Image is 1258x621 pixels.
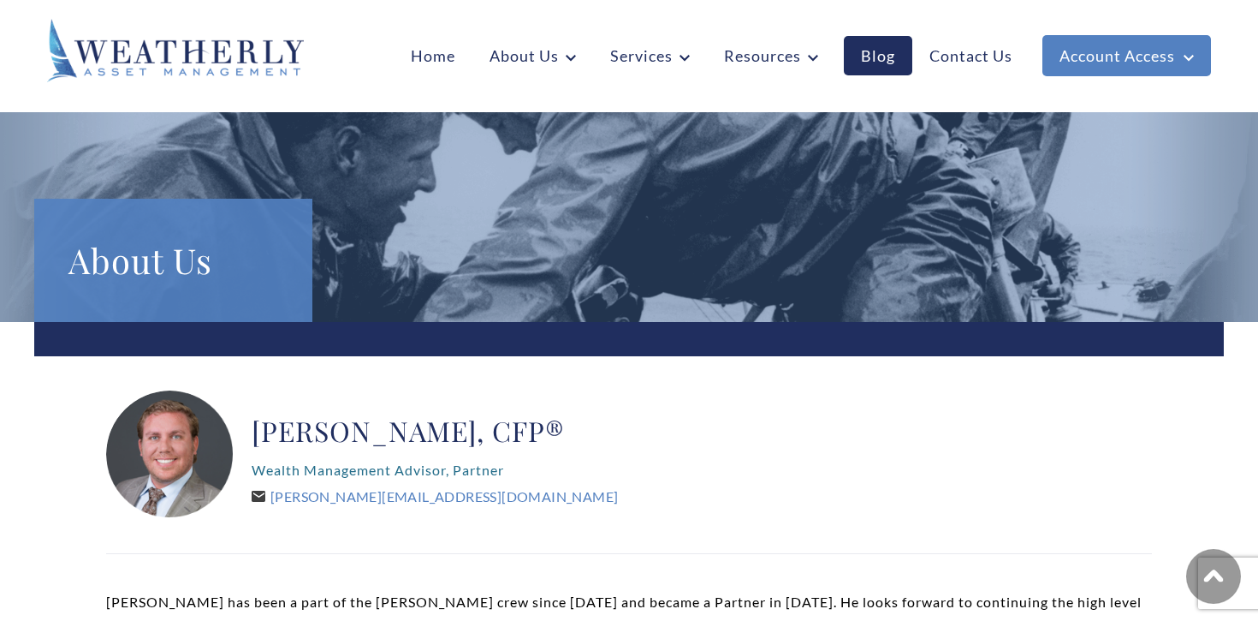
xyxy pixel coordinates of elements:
[472,36,593,75] a: About Us
[593,36,707,75] a: Services
[68,233,278,288] h1: About Us
[252,488,618,505] a: [PERSON_NAME][EMAIL_ADDRESS][DOMAIN_NAME]
[394,36,472,75] a: Home
[707,36,835,75] a: Resources
[912,36,1030,75] a: Contact Us
[47,19,304,82] img: Weatherly
[1042,35,1211,76] a: Account Access
[252,457,618,484] p: Wealth Management Advisor, Partner
[252,414,618,448] h2: [PERSON_NAME], CFP®
[844,36,912,75] a: Blog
